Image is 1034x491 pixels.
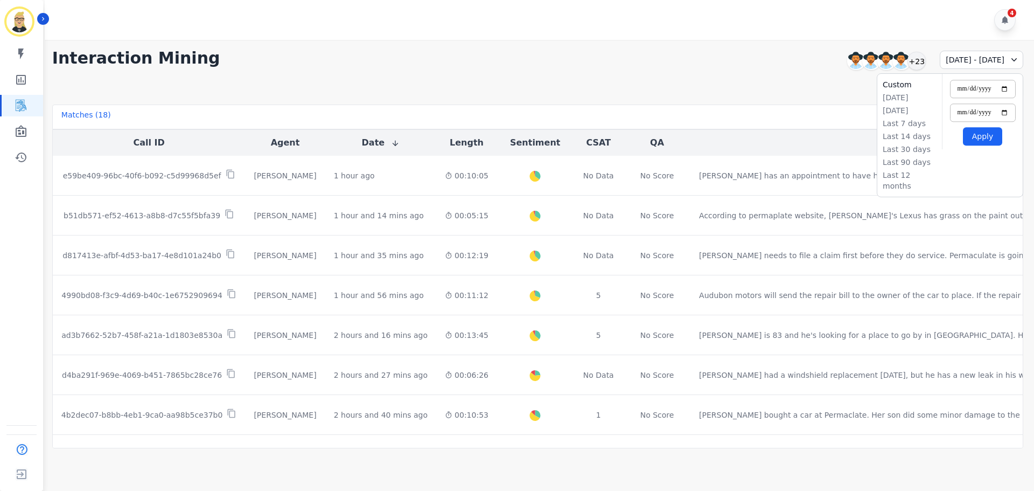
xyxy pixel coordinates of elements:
[640,410,674,420] div: No Score
[582,410,615,420] div: 1
[61,290,222,301] p: 4990bd08-f3c9-4d69-b40c-1e6752909694
[254,410,316,420] div: [PERSON_NAME]
[254,290,316,301] div: [PERSON_NAME]
[445,250,488,261] div: 00:12:19
[52,49,220,68] h1: Interaction Mining
[883,118,937,129] li: Last 7 days
[586,136,611,149] button: CSAT
[254,210,316,221] div: [PERSON_NAME]
[334,170,375,181] div: 1 hour ago
[582,370,615,381] div: No Data
[254,250,316,261] div: [PERSON_NAME]
[640,210,674,221] div: No Score
[61,330,222,341] p: ad3b7662-52b7-458f-a21a-1d1803e8530a
[883,92,937,103] li: [DATE]
[334,290,424,301] div: 1 hour and 56 mins ago
[362,136,400,149] button: Date
[334,250,424,261] div: 1 hour and 35 mins ago
[133,136,164,149] button: Call ID
[883,144,937,155] li: Last 30 days
[883,157,937,168] li: Last 90 days
[640,290,674,301] div: No Score
[883,131,937,142] li: Last 14 days
[62,250,221,261] p: d817413e-afbf-4d53-ba17-4e8d101a24b0
[640,250,674,261] div: No Score
[640,370,674,381] div: No Score
[61,410,223,420] p: 4b2dec07-b8bb-4eb1-9ca0-aa98b5ce37b0
[334,410,428,420] div: 2 hours and 40 mins ago
[6,9,32,34] img: Bordered avatar
[254,170,316,181] div: [PERSON_NAME]
[582,330,615,341] div: 5
[61,109,111,125] div: Matches ( 18 )
[445,170,488,181] div: 00:10:05
[445,330,488,341] div: 00:13:45
[940,51,1023,69] div: [DATE] - [DATE]
[334,330,428,341] div: 2 hours and 16 mins ago
[254,330,316,341] div: [PERSON_NAME]
[650,136,664,149] button: QA
[445,410,488,420] div: 00:10:53
[334,370,428,381] div: 2 hours and 27 mins ago
[883,170,937,191] li: Last 12 months
[1008,9,1016,17] div: 4
[63,170,221,181] p: e59be409-96bc-40f6-b092-c5d99968d5ef
[445,370,488,381] div: 00:06:26
[640,330,674,341] div: No Score
[510,136,560,149] button: Sentiment
[271,136,300,149] button: Agent
[445,210,488,221] div: 00:05:15
[582,210,615,221] div: No Data
[907,52,926,70] div: +23
[582,290,615,301] div: 5
[445,290,488,301] div: 00:11:12
[883,79,937,90] li: Custom
[254,370,316,381] div: [PERSON_NAME]
[450,136,484,149] button: Length
[640,170,674,181] div: No Score
[582,170,615,181] div: No Data
[582,250,615,261] div: No Data
[64,210,220,221] p: b51db571-ef52-4613-a8b8-d7c55f5bfa39
[883,105,937,116] li: [DATE]
[62,370,222,381] p: d4ba291f-969e-4069-b451-7865bc28ce76
[963,127,1002,146] button: Apply
[334,210,424,221] div: 1 hour and 14 mins ago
